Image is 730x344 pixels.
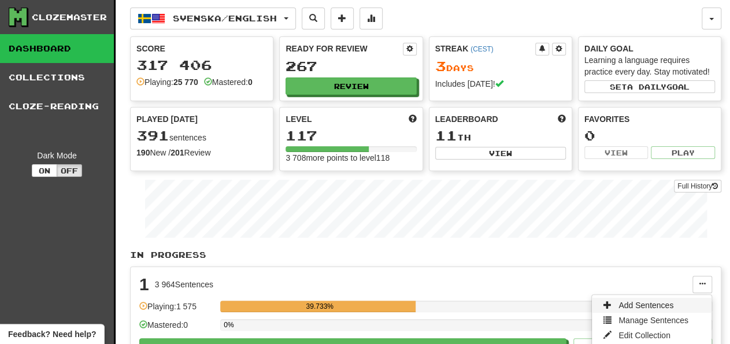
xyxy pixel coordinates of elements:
div: 39.733% [224,301,416,312]
span: Manage Sentences [618,316,688,325]
div: Learning a language requires practice every day. Stay motivated! [584,54,715,77]
span: a daily [627,83,666,91]
button: Search sentences [302,8,325,29]
div: New / Review [136,147,267,158]
span: Svenska / English [173,13,277,23]
div: Playing: 1 575 [139,301,214,320]
div: 0 [584,128,715,143]
span: Level [286,113,312,125]
div: Streak [435,43,535,54]
strong: 25 770 [173,77,198,87]
div: Daily Goal [584,43,715,54]
div: 117 [286,128,416,143]
div: Score [136,43,267,54]
a: (CEST) [470,45,494,53]
div: Mastered: [204,76,253,88]
a: Edit Collection [592,328,712,343]
button: Seta dailygoal [584,80,715,93]
div: Dark Mode [9,150,105,161]
strong: 201 [171,148,184,157]
a: Full History [674,180,721,193]
div: th [435,128,566,143]
span: 3 [435,58,446,74]
div: Ready for Review [286,43,402,54]
button: Add sentence to collection [331,8,354,29]
div: 267 [286,59,416,73]
span: 391 [136,127,169,143]
div: 317 406 [136,58,267,72]
button: On [32,164,57,177]
button: Off [57,164,82,177]
span: Played [DATE] [136,113,198,125]
div: 3 708 more points to level 118 [286,152,416,164]
div: Day s [435,59,566,74]
span: This week in points, UTC [558,113,566,125]
div: Includes [DATE]! [435,78,566,90]
span: 11 [435,127,457,143]
div: 1 [139,276,149,293]
span: Leaderboard [435,113,498,125]
button: More stats [360,8,383,29]
div: Mastered: 0 [139,319,214,338]
button: View [584,146,649,159]
p: In Progress [130,249,721,261]
a: Add Sentences [592,298,712,313]
button: Svenska/English [130,8,296,29]
div: 3 964 Sentences [155,279,213,290]
strong: 0 [248,77,253,87]
div: Favorites [584,113,715,125]
span: Add Sentences [618,301,673,310]
button: Play [651,146,715,159]
button: View [435,147,566,160]
button: Review [286,77,416,95]
a: Manage Sentences [592,313,712,328]
strong: 190 [136,148,150,157]
span: Open feedback widget [8,328,96,340]
div: sentences [136,128,267,143]
span: Edit Collection [618,331,670,340]
div: Clozemaster [32,12,107,23]
div: Playing: [136,76,198,88]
